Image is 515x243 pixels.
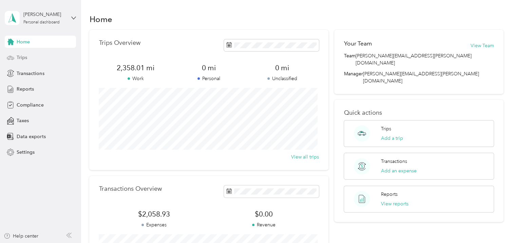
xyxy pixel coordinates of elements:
span: $0.00 [209,209,319,219]
span: Taxes [17,117,29,124]
span: [PERSON_NAME][EMAIL_ADDRESS][PERSON_NAME][DOMAIN_NAME] [355,52,494,67]
h1: Home [89,16,112,23]
p: Trips [381,125,391,132]
div: [PERSON_NAME] [23,11,66,18]
button: Add an expense [381,167,417,174]
span: Team [344,52,355,67]
div: Personal dashboard [23,20,60,24]
button: Help center [4,232,38,240]
span: 0 mi [172,63,246,73]
span: 0 mi [246,63,319,73]
span: [PERSON_NAME][EMAIL_ADDRESS][PERSON_NAME][DOMAIN_NAME] [363,71,479,84]
p: Personal [172,75,246,82]
p: Transactions Overview [99,185,161,192]
span: Trips [17,54,27,61]
span: Manager [344,70,363,85]
button: View all trips [291,153,319,161]
span: Compliance [17,101,43,109]
span: Transactions [17,70,44,77]
span: Reports [17,86,34,93]
button: View reports [381,200,408,207]
span: 2,358.01 mi [99,63,172,73]
p: Unclassified [246,75,319,82]
p: Quick actions [344,109,494,116]
p: Work [99,75,172,82]
p: Reports [381,191,398,198]
iframe: Everlance-gr Chat Button Frame [477,205,515,243]
p: Transactions [381,158,407,165]
button: View Team [471,42,494,49]
p: Expenses [99,221,209,228]
span: Settings [17,149,35,156]
h2: Your Team [344,39,371,48]
span: Home [17,38,30,45]
span: $2,058.93 [99,209,209,219]
p: Trips Overview [99,39,140,46]
button: Add a trip [381,135,403,142]
span: Data exports [17,133,45,140]
p: Revenue [209,221,319,228]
